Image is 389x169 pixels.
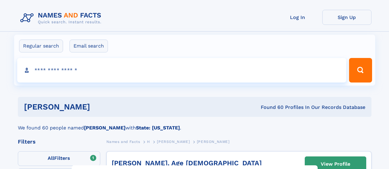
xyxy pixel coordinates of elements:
[24,103,176,111] h1: [PERSON_NAME]
[84,125,125,131] b: [PERSON_NAME]
[106,138,140,145] a: Names and Facts
[17,58,347,83] input: search input
[322,10,371,25] a: Sign Up
[18,151,100,166] label: Filters
[349,58,372,83] button: Search Button
[197,140,230,144] span: [PERSON_NAME]
[147,140,150,144] span: H
[175,104,365,111] div: Found 60 Profiles In Our Records Database
[19,40,63,52] label: Regular search
[157,140,190,144] span: [PERSON_NAME]
[18,117,371,132] div: We found 60 people named with .
[18,139,100,144] div: Filters
[157,138,190,145] a: [PERSON_NAME]
[48,155,54,161] span: All
[18,10,106,26] img: Logo Names and Facts
[147,138,150,145] a: H
[69,40,108,52] label: Email search
[112,159,262,167] a: [PERSON_NAME], Age [DEMOGRAPHIC_DATA]
[136,125,180,131] b: State: [US_STATE]
[273,10,322,25] a: Log In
